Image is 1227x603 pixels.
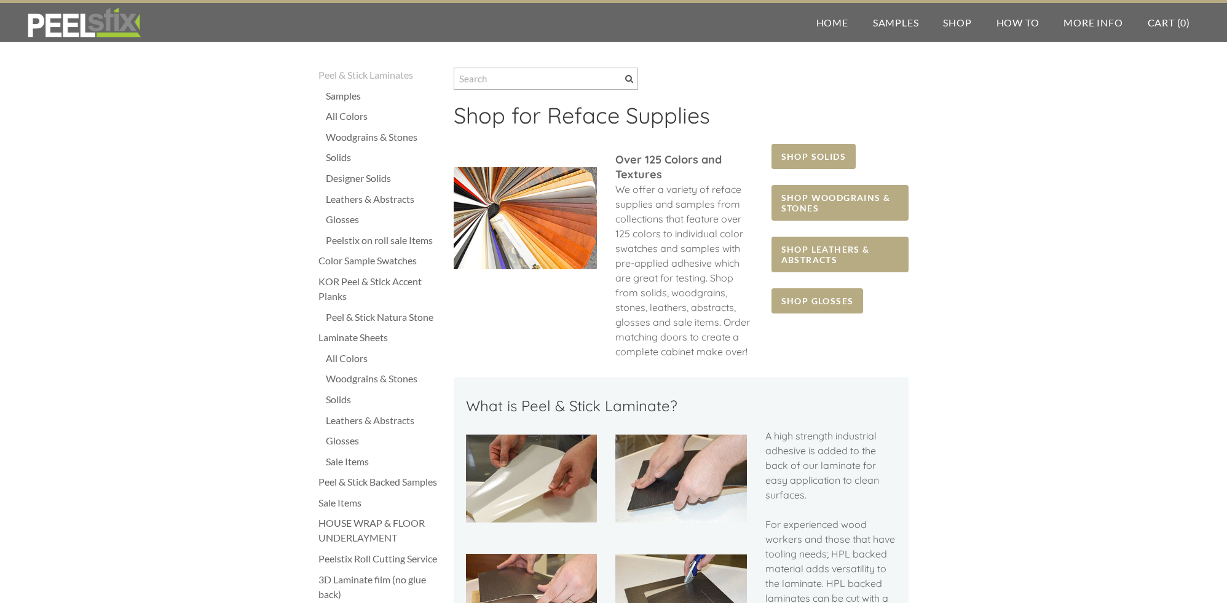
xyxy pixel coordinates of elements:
a: Woodgrains & Stones [326,130,441,144]
a: Woodgrains & Stones [326,371,441,386]
a: Leathers & Abstracts [326,192,441,207]
a: Laminate Sheets [318,330,441,345]
a: All Colors [326,351,441,366]
a: Color Sample Swatches [318,253,441,268]
a: SHOP GLOSSES [771,288,864,313]
a: Designer Solids [326,171,441,186]
img: Picture [466,435,597,522]
span: We offer a variety of reface supplies and samples from collections that feature over 125 colors t... [615,183,750,358]
a: SHOP WOODGRAINS & STONES [771,185,909,221]
a: How To [984,3,1052,42]
a: Sale Items [318,495,441,510]
a: Samples [326,89,441,103]
a: Home [804,3,861,42]
a: KOR Peel & Stick Accent Planks [318,274,441,304]
a: Solids [326,392,441,407]
img: Picture [615,435,746,522]
h2: ​Shop for Reface Supplies [454,102,909,138]
a: Samples [861,3,931,42]
img: Picture [454,167,597,269]
a: Peel & Stick Backed Samples [318,475,441,489]
a: Solids [326,150,441,165]
a: Peel & Stick Natura Stone [326,310,441,325]
a: Leathers & Abstracts [326,413,441,428]
a: Sale Items [326,454,441,469]
a: SHOP SOLIDS [771,144,856,169]
a: Glosses [326,433,441,448]
a: HOUSE WRAP & FLOOR UNDERLAYMENT [318,516,441,545]
a: Glosses [326,212,441,227]
input: Search [454,68,638,90]
a: More Info [1051,3,1135,42]
font: ​Over 125 Colors and Textures [615,152,722,181]
a: 3D Laminate film (no glue back) [318,572,441,602]
a: Shop [931,3,984,42]
span: 0 [1180,17,1186,28]
a: Cart (0) [1135,3,1202,42]
a: Peel & Stick Laminates [318,68,441,82]
a: Peelstix Roll Cutting Service [318,551,441,566]
a: SHOP LEATHERS & ABSTRACTS [771,237,909,272]
a: Peelstix on roll sale Items [326,233,441,248]
img: REFACE SUPPLIES [25,7,143,38]
font: What is Peel & Stick Laminate? [466,396,677,415]
a: All Colors [326,109,441,124]
span: Search [625,75,633,83]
